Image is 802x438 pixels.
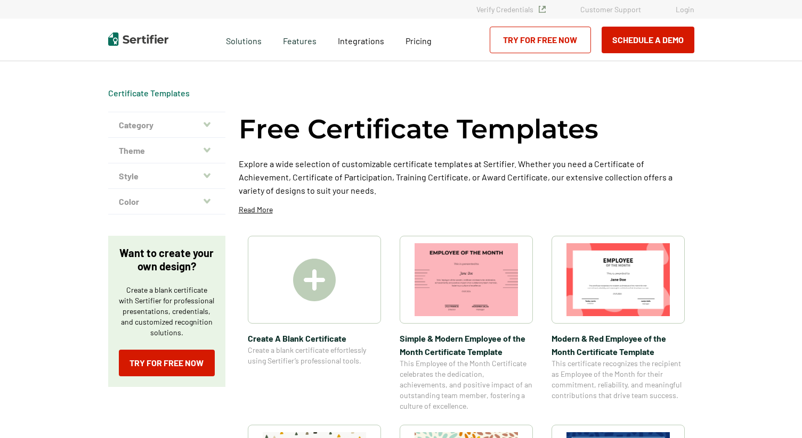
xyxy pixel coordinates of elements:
p: Read More [239,204,273,215]
span: This Employee of the Month Certificate celebrates the dedication, achievements, and positive impa... [400,358,533,411]
a: Login [676,5,694,14]
p: Want to create your own design? [119,246,215,273]
p: Create a blank certificate with Sertifier for professional presentations, credentials, and custom... [119,285,215,338]
a: Try for Free Now [119,350,215,376]
h1: Free Certificate Templates [239,112,598,146]
img: Create A Blank Certificate [293,259,336,301]
p: Explore a wide selection of customizable certificate templates at Sertifier. Whether you need a C... [239,157,694,197]
img: Simple & Modern Employee of the Month Certificate Template [415,243,518,316]
img: Modern & Red Employee of the Month Certificate Template [566,243,670,316]
a: Verify Credentials [476,5,546,14]
span: Solutions [226,33,262,46]
span: This certificate recognizes the recipient as Employee of the Month for their commitment, reliabil... [552,358,685,401]
span: Create a blank certificate effortlessly using Sertifier’s professional tools. [248,345,381,366]
button: Style [108,163,225,189]
img: Verified [539,6,546,13]
span: Simple & Modern Employee of the Month Certificate Template [400,332,533,358]
span: Certificate Templates [108,88,190,98]
button: Theme [108,138,225,163]
a: Modern & Red Employee of the Month Certificate TemplateModern & Red Employee of the Month Certifi... [552,236,685,411]
a: Simple & Modern Employee of the Month Certificate TemplateSimple & Modern Employee of the Month C... [400,236,533,411]
span: Create A Blank Certificate [248,332,381,345]
span: Pricing [406,36,432,46]
a: Pricing [406,33,432,46]
span: Features [283,33,317,46]
a: Try for Free Now [490,27,591,53]
a: Certificate Templates [108,88,190,98]
span: Modern & Red Employee of the Month Certificate Template [552,332,685,358]
a: Integrations [338,33,384,46]
div: Breadcrumb [108,88,190,98]
img: Sertifier | Digital Credentialing Platform [108,32,168,46]
span: Integrations [338,36,384,46]
button: Category [108,112,225,138]
button: Color [108,189,225,214]
a: Customer Support [580,5,641,14]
